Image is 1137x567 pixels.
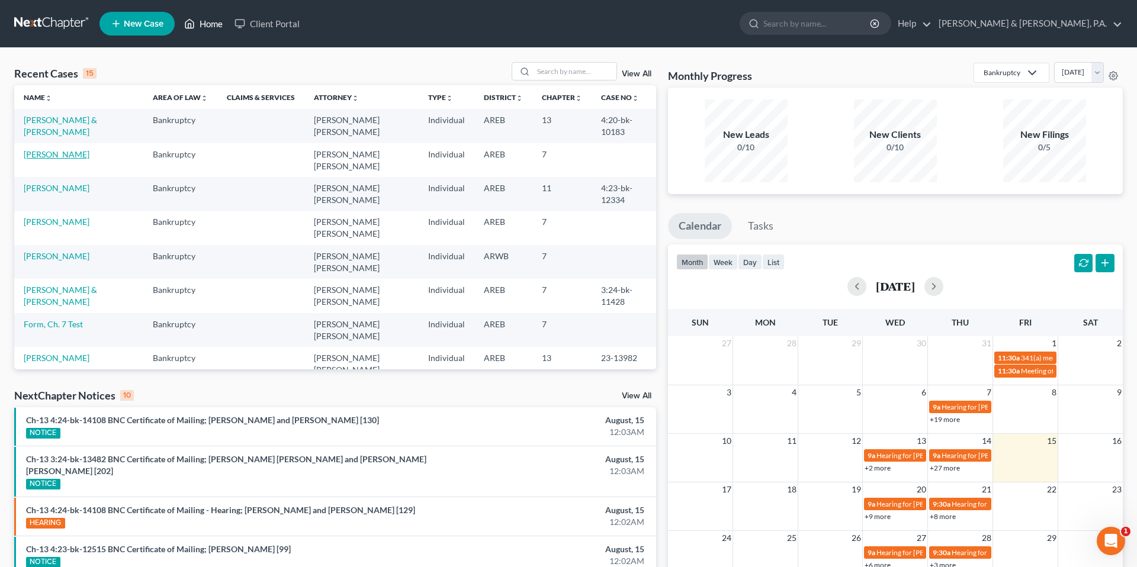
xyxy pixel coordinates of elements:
div: August, 15 [446,414,644,426]
span: 15 [1046,434,1058,448]
td: 11 [532,177,592,211]
span: 21 [981,482,993,497]
td: Bankruptcy [143,313,217,347]
a: View All [622,392,651,400]
div: HEARING [26,518,65,529]
span: 23 [1111,482,1123,497]
a: Typeunfold_more [428,93,453,102]
div: August, 15 [446,453,644,465]
h2: [DATE] [876,280,915,292]
td: 4:20-bk-10183 [592,109,656,143]
div: 0/10 [705,141,788,153]
td: Bankruptcy [143,143,217,177]
td: Individual [419,177,474,211]
a: Calendar [668,213,732,239]
td: 7 [532,245,592,279]
div: 15 [83,68,97,79]
td: AREB [474,143,532,177]
span: 28 [786,336,798,350]
button: week [708,254,738,270]
td: Individual [419,245,474,279]
a: Chapterunfold_more [542,93,582,102]
a: View All [622,70,651,78]
a: +19 more [930,415,960,424]
span: 9:30a [933,500,950,508]
span: 17 [721,482,733,497]
input: Search by name... [534,63,616,80]
td: Individual [419,143,474,177]
span: 5 [855,385,862,400]
span: 10 [721,434,733,448]
div: Recent Cases [14,66,97,80]
span: 9a [933,402,940,411]
i: unfold_more [575,95,582,102]
span: 9:30a [933,548,950,557]
span: 12 [850,434,862,448]
a: Ch-13 4:24-bk-14108 BNC Certificate of Mailing; [PERSON_NAME] and [PERSON_NAME] [130] [26,415,379,425]
span: 3 [725,385,733,400]
span: 29 [1046,531,1058,545]
div: Bankruptcy [984,67,1020,78]
td: Bankruptcy [143,177,217,211]
td: [PERSON_NAME] [PERSON_NAME] [304,143,419,177]
span: 31 [981,336,993,350]
span: 25 [786,531,798,545]
span: 8 [1051,385,1058,400]
span: 19 [850,482,862,497]
span: 30 [916,336,927,350]
span: Tue [823,317,838,327]
span: 22 [1046,482,1058,497]
td: 13 [532,347,592,381]
span: 28 [981,531,993,545]
button: month [676,254,708,270]
div: 12:02AM [446,555,644,567]
span: 9a [868,548,875,557]
span: 24 [721,531,733,545]
td: [PERSON_NAME] [PERSON_NAME] [304,347,419,381]
button: day [738,254,762,270]
div: August, 15 [446,543,644,555]
span: 6 [920,385,927,400]
i: unfold_more [632,95,639,102]
span: 11:30a [998,366,1020,375]
td: [PERSON_NAME] [PERSON_NAME] [304,245,419,279]
td: [PERSON_NAME] [PERSON_NAME] [304,177,419,211]
td: [PERSON_NAME] [PERSON_NAME] [304,313,419,347]
span: 1 [1051,336,1058,350]
span: Hearing for [PERSON_NAME] and [PERSON_NAME] [952,548,1114,557]
td: Individual [419,211,474,245]
span: New Case [124,20,163,28]
td: Bankruptcy [143,245,217,279]
span: 29 [850,336,862,350]
td: Individual [419,279,474,313]
a: [PERSON_NAME] & [PERSON_NAME] [24,285,97,307]
a: Form, Ch. 7 Test [24,319,83,329]
div: 12:03AM [446,465,644,477]
a: +27 more [930,463,960,472]
td: 3:24-bk-11428 [592,279,656,313]
td: AREB [474,347,532,381]
td: 13 [532,109,592,143]
i: unfold_more [201,95,208,102]
a: Districtunfold_more [484,93,523,102]
span: Thu [952,317,969,327]
td: Bankruptcy [143,211,217,245]
td: AREB [474,109,532,143]
td: [PERSON_NAME] [PERSON_NAME] [304,211,419,245]
a: [PERSON_NAME] [24,251,89,261]
span: 9 [1116,385,1123,400]
td: 7 [532,211,592,245]
span: Hearing for [PERSON_NAME] [PERSON_NAME] [952,500,1101,508]
span: Mon [755,317,776,327]
span: 18 [786,482,798,497]
span: Sun [692,317,709,327]
a: [PERSON_NAME] [24,183,89,193]
span: Hearing for [PERSON_NAME] and [PERSON_NAME] [876,451,1039,460]
td: Individual [419,313,474,347]
td: AREB [474,211,532,245]
div: New Filings [1003,128,1086,141]
span: 14 [981,434,993,448]
h3: Monthly Progress [668,69,752,83]
span: 9a [868,500,875,508]
th: Claims & Services [217,85,304,109]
